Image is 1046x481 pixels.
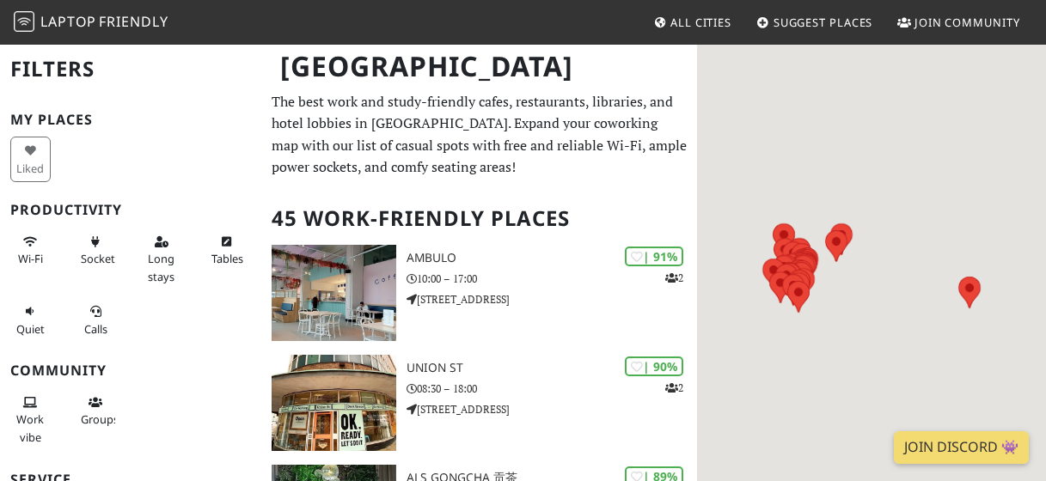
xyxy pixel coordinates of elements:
[211,251,243,266] span: Work-friendly tables
[407,251,697,265] h3: Ambulo
[625,356,683,376] div: | 90%
[10,112,251,128] h3: My Places
[10,43,251,95] h2: Filters
[407,271,697,287] p: 10:00 – 17:00
[84,321,107,337] span: Video/audio calls
[407,381,697,397] p: 08:30 – 18:00
[261,245,697,341] a: Ambulo | 91% 2 Ambulo 10:00 – 17:00 [STREET_ADDRESS]
[76,388,116,434] button: Groups
[272,355,396,451] img: Union St
[665,380,683,396] p: 2
[10,228,51,273] button: Wi-Fi
[914,15,1020,30] span: Join Community
[266,43,694,90] h1: [GEOGRAPHIC_DATA]
[10,202,251,218] h3: Productivity
[407,401,697,417] p: [STREET_ADDRESS]
[774,15,873,30] span: Suggest Places
[625,247,683,266] div: | 91%
[10,362,251,379] h3: Community
[76,228,116,273] button: Sockets
[148,251,174,283] span: Long stays
[99,12,168,31] span: Friendly
[890,7,1027,38] a: Join Community
[16,411,44,444] span: People working
[272,192,687,245] h2: 45 Work-Friendly Places
[670,15,731,30] span: All Cities
[10,297,51,343] button: Quiet
[81,411,119,427] span: Group tables
[18,251,43,266] span: Stable Wi-Fi
[407,291,697,307] p: [STREET_ADDRESS]
[894,431,1029,464] a: Join Discord 👾
[14,11,34,32] img: LaptopFriendly
[749,7,880,38] a: Suggest Places
[81,251,120,266] span: Power sockets
[10,388,51,451] button: Work vibe
[665,270,683,286] p: 2
[40,12,96,31] span: Laptop
[76,297,116,343] button: Calls
[261,355,697,451] a: Union St | 90% 2 Union St 08:30 – 18:00 [STREET_ADDRESS]
[141,228,181,290] button: Long stays
[646,7,738,38] a: All Cities
[16,321,45,337] span: Quiet
[407,361,697,375] h3: Union St
[272,91,687,179] p: The best work and study-friendly cafes, restaurants, libraries, and hotel lobbies in [GEOGRAPHIC_...
[272,245,396,341] img: Ambulo
[14,8,168,38] a: LaptopFriendly LaptopFriendly
[206,228,247,273] button: Tables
